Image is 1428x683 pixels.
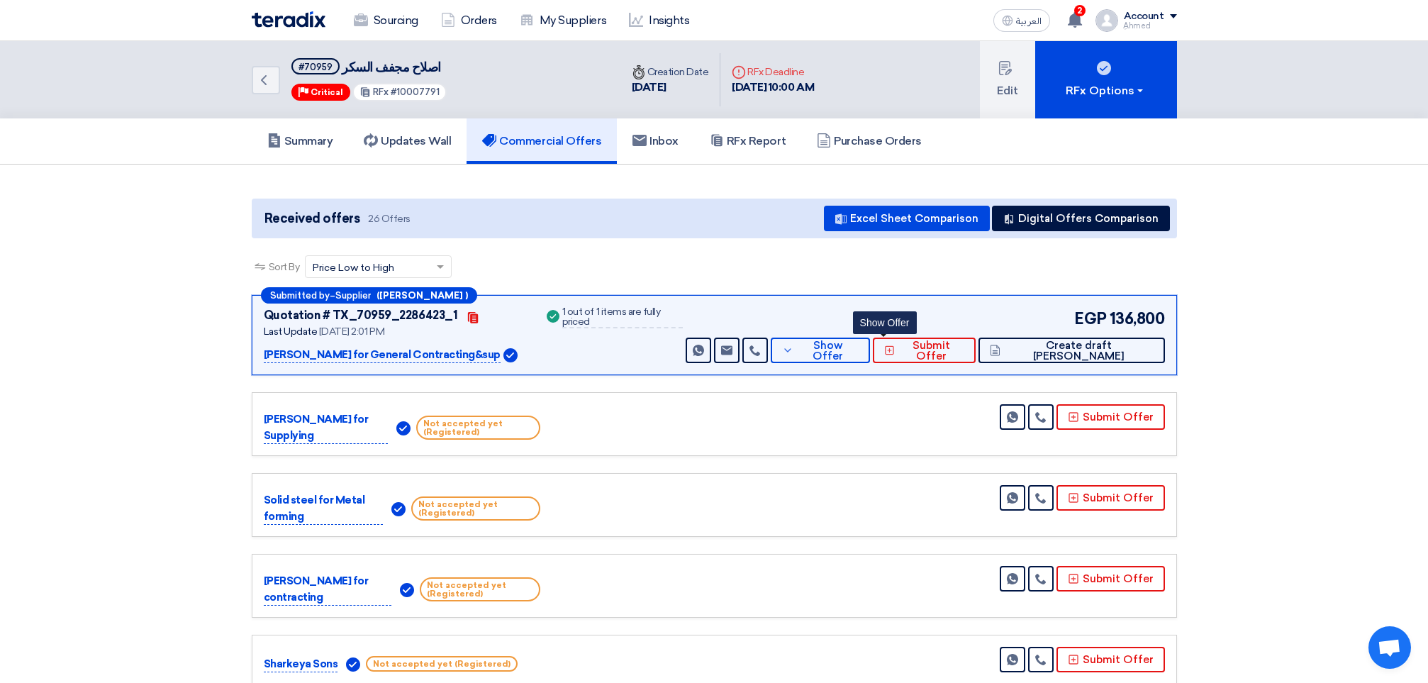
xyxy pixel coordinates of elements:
a: Insights [618,5,701,36]
p: [PERSON_NAME] for Supplying [264,411,389,444]
span: 2 [1074,5,1086,16]
span: Sort By [269,260,300,274]
div: Show Offer [853,311,917,334]
span: Create draft [PERSON_NAME] [1004,340,1153,362]
b: ([PERSON_NAME] ) [376,291,468,300]
img: Teradix logo [252,11,325,28]
div: 1 out of 1 items are fully priced [562,307,683,328]
span: Not accepted yet (Registered) [366,656,518,672]
div: [DATE] 10:00 AM [732,79,814,96]
span: اصلاح مجفف السكر [342,60,441,75]
span: Show Offer [797,340,859,362]
div: Quotation # TX_70959_2286423_1 [264,307,458,324]
a: Purchase Orders [801,118,937,164]
a: My Suppliers [508,5,618,36]
button: Submit Offer [1056,485,1165,511]
button: Create draft [PERSON_NAME] [978,338,1164,363]
h5: RFx Report [710,134,786,148]
span: [DATE] 2:01 PM [319,326,384,338]
button: Submit Offer [1056,647,1165,672]
a: Inbox [617,118,694,164]
span: #10007791 [391,87,440,97]
span: Submit Offer [898,340,964,362]
a: Summary [252,118,349,164]
span: Price Low to High [313,260,394,275]
h5: Updates Wall [364,134,451,148]
span: Supplier [335,291,371,300]
a: Open chat [1368,626,1411,669]
button: Submit Offer [1056,566,1165,592]
button: Edit [980,41,1035,118]
span: Submitted by [270,291,330,300]
button: Excel Sheet Comparison [824,206,990,231]
img: profile_test.png [1095,9,1118,32]
img: Verified Account [503,348,518,362]
span: Not accepted yet (Registered) [411,496,540,521]
button: Submit Offer [873,338,976,363]
img: Verified Account [346,657,360,672]
a: Sourcing [342,5,430,36]
h5: Commercial Offers [482,134,601,148]
span: 26 Offers [368,212,411,226]
h5: Summary [267,134,333,148]
div: – [261,287,477,304]
p: [PERSON_NAME] for contracting [264,573,391,606]
button: Submit Offer [1056,404,1165,430]
div: Account [1124,11,1164,23]
span: 136,800 [1110,307,1165,331]
h5: اصلاح مجفف السكر [291,58,447,76]
span: Critical [311,87,343,97]
span: RFx [373,87,389,97]
button: Show Offer [771,338,870,363]
button: RFx Options [1035,41,1177,118]
span: Not accepted yet (Registered) [420,577,540,601]
div: RFx Deadline [732,65,814,79]
p: Sharkeya Sons [264,656,338,673]
a: Commercial Offers [467,118,617,164]
h5: Purchase Orders [817,134,922,148]
p: [PERSON_NAME] for General Contracting&sup [264,347,501,364]
p: Solid steel for Metal forming [264,492,383,525]
div: Creation Date [632,65,709,79]
span: Not accepted yet (Registered) [416,416,540,440]
h5: Inbox [632,134,679,148]
img: Verified Account [400,583,414,597]
img: Verified Account [396,421,411,435]
a: Orders [430,5,508,36]
div: ِAhmed [1124,22,1177,30]
img: Verified Account [391,502,406,516]
span: Last Update [264,326,318,338]
span: العربية [1016,16,1042,26]
button: العربية [993,9,1050,32]
a: Updates Wall [348,118,467,164]
div: RFx Options [1066,82,1146,99]
button: Digital Offers Comparison [992,206,1170,231]
div: [DATE] [632,79,709,96]
a: RFx Report [694,118,801,164]
div: #70959 [299,62,333,72]
span: Received offers [264,209,360,228]
span: EGP [1074,307,1107,331]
